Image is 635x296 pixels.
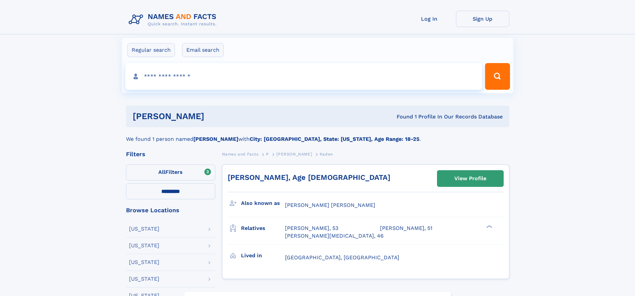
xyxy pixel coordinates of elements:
[126,11,222,29] img: Logo Names and Facts
[126,127,509,143] div: We found 1 person named with .
[182,43,224,57] label: Email search
[126,165,215,181] label: Filters
[241,223,285,234] h3: Relatives
[158,169,165,175] span: All
[285,254,399,261] span: [GEOGRAPHIC_DATA], [GEOGRAPHIC_DATA]
[456,11,509,27] a: Sign Up
[129,226,159,232] div: [US_STATE]
[126,207,215,213] div: Browse Locations
[276,150,312,158] a: [PERSON_NAME]
[125,63,482,90] input: search input
[266,150,269,158] a: P
[241,250,285,261] h3: Lived in
[193,136,238,142] b: [PERSON_NAME]
[133,112,301,120] h1: [PERSON_NAME]
[241,198,285,209] h3: Also known as
[300,113,503,120] div: Found 1 Profile In Our Records Database
[129,243,159,248] div: [US_STATE]
[437,171,503,187] a: View Profile
[222,150,259,158] a: Names and Facts
[127,43,175,57] label: Regular search
[266,152,269,157] span: P
[129,260,159,265] div: [US_STATE]
[228,173,390,182] a: [PERSON_NAME], Age [DEMOGRAPHIC_DATA]
[485,63,510,90] button: Search Button
[380,225,432,232] a: [PERSON_NAME], 51
[250,136,419,142] b: City: [GEOGRAPHIC_DATA], State: [US_STATE], Age Range: 18-25
[126,151,215,157] div: Filters
[285,232,384,240] a: [PERSON_NAME][MEDICAL_DATA], 46
[285,225,338,232] a: [PERSON_NAME], 53
[285,202,375,208] span: [PERSON_NAME] [PERSON_NAME]
[276,152,312,157] span: [PERSON_NAME]
[485,225,493,229] div: ❯
[454,171,486,186] div: View Profile
[403,11,456,27] a: Log In
[129,276,159,282] div: [US_STATE]
[320,152,333,157] span: Kaden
